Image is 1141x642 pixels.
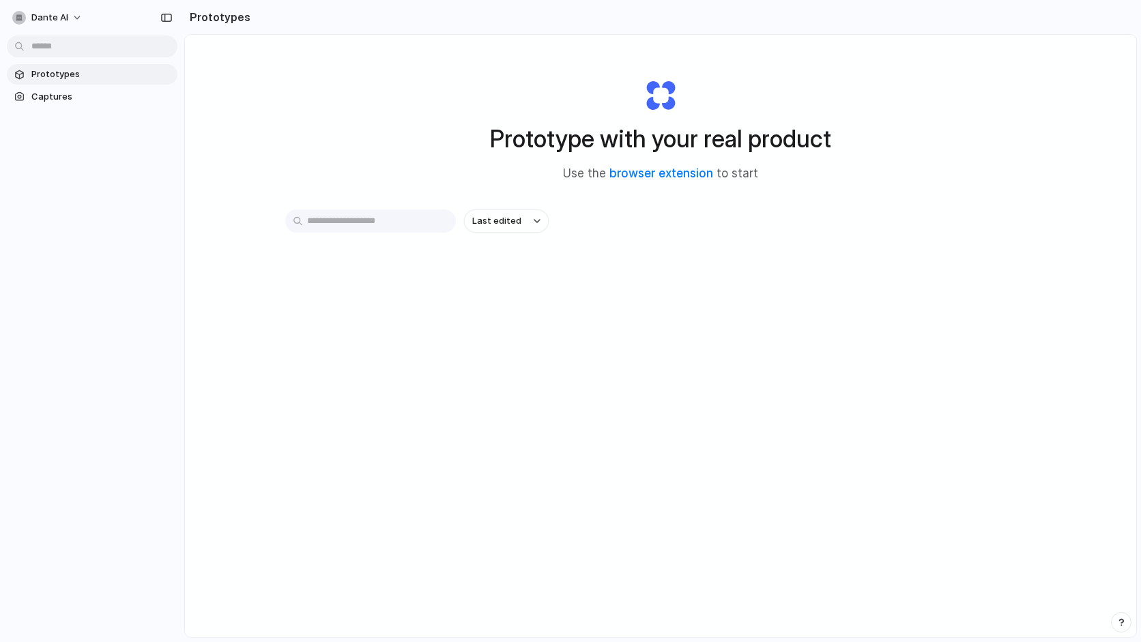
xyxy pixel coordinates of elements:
a: Captures [7,87,177,107]
h1: Prototype with your real product [490,121,831,157]
span: Use the to start [563,165,758,183]
span: Captures [31,90,172,104]
button: Dante AI [7,7,89,29]
a: Prototypes [7,64,177,85]
span: Dante AI [31,11,68,25]
button: Last edited [464,209,549,233]
a: browser extension [609,166,713,180]
h2: Prototypes [184,9,250,25]
span: Prototypes [31,68,172,81]
span: Last edited [472,214,521,228]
